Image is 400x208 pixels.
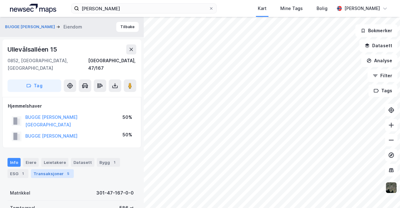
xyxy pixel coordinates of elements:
button: Tilbake [116,22,139,32]
iframe: Chat Widget [369,178,400,208]
div: Leietakere [41,158,68,167]
button: Bokmerker [355,24,397,37]
div: Eiendom [63,23,82,31]
button: Tags [368,84,397,97]
div: Info [7,158,21,167]
button: Datasett [359,39,397,52]
button: Filter [367,69,397,82]
div: ESG [7,169,28,178]
div: [PERSON_NAME] [344,5,380,12]
button: BUGGE [PERSON_NAME] [5,24,56,30]
div: 0852, [GEOGRAPHIC_DATA], [GEOGRAPHIC_DATA] [7,57,88,72]
div: 50% [122,114,132,121]
div: Eiere [23,158,39,167]
div: Ullevålsalléen 15 [7,44,58,54]
button: Analyse [361,54,397,67]
div: [GEOGRAPHIC_DATA], 47/167 [88,57,136,72]
div: Datasett [71,158,94,167]
div: Hjemmelshaver [8,102,136,110]
div: 5 [65,170,71,177]
button: Tag [7,79,61,92]
div: 50% [122,131,132,139]
div: Bygg [97,158,120,167]
div: Mine Tags [280,5,303,12]
img: logo.a4113a55bc3d86da70a041830d287a7e.svg [10,4,56,13]
div: Kart [258,5,267,12]
div: 1 [20,170,26,177]
input: Søk på adresse, matrikkel, gårdeiere, leietakere eller personer [79,4,209,13]
div: 1 [111,159,117,165]
div: 301-47-167-0-0 [96,189,134,197]
div: Matrikkel [10,189,30,197]
div: Transaksjoner [31,169,74,178]
div: Bolig [317,5,327,12]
